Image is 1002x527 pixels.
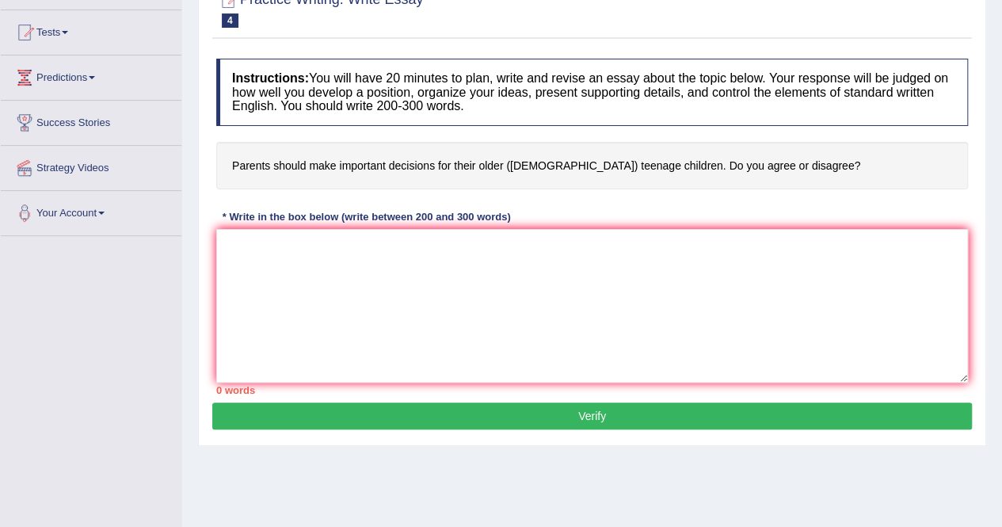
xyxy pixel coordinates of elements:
[1,101,181,140] a: Success Stories
[216,383,968,398] div: 0 words
[216,59,968,126] h4: You will have 20 minutes to plan, write and revise an essay about the topic below. Your response ...
[1,191,181,231] a: Your Account
[222,13,238,28] span: 4
[232,71,309,85] b: Instructions:
[216,142,968,190] h4: Parents should make important decisions for their older ([DEMOGRAPHIC_DATA]) teenage children. Do...
[1,55,181,95] a: Predictions
[216,209,516,224] div: * Write in the box below (write between 200 and 300 words)
[1,10,181,50] a: Tests
[1,146,181,185] a: Strategy Videos
[212,403,972,430] button: Verify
